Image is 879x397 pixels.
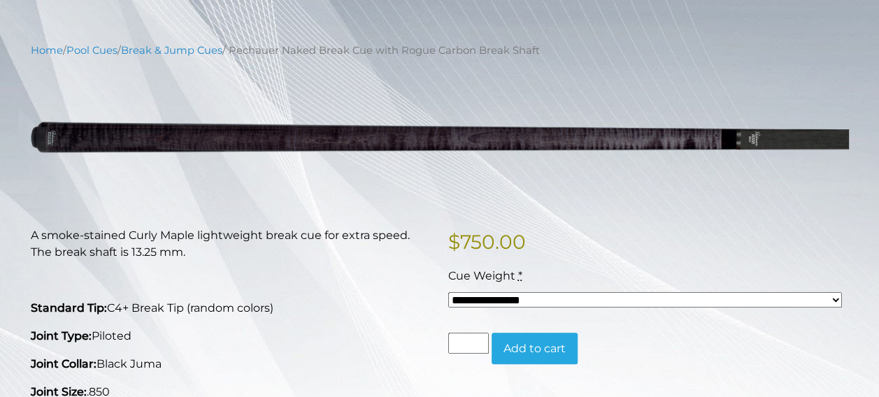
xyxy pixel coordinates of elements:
[448,333,489,354] input: Product quantity
[492,333,578,365] button: Add to cart
[31,329,92,342] strong: Joint Type:
[448,230,460,254] span: $
[518,269,522,282] abbr: required
[31,44,63,57] a: Home
[31,68,849,205] img: pechauer-break-naked-with-rogue-break.png
[448,230,526,254] bdi: 750.00
[31,227,431,261] p: A smoke-stained Curly Maple lightweight break cue for extra speed. The break shaft is 13.25 mm.
[121,44,222,57] a: Break & Jump Cues
[31,43,849,58] nav: Breadcrumb
[66,44,117,57] a: Pool Cues
[31,357,97,370] strong: Joint Collar:
[31,356,431,373] p: Black Juma
[31,328,431,345] p: Piloted
[448,269,515,282] span: Cue Weight
[31,301,107,315] strong: Standard Tip:
[31,300,431,317] p: C4+ Break Tip (random colors)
